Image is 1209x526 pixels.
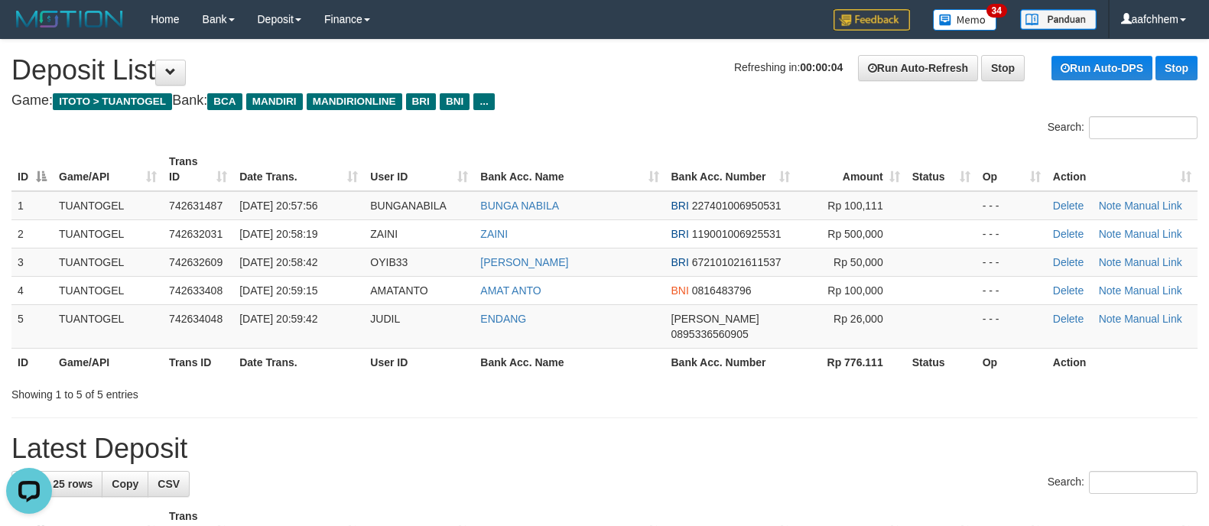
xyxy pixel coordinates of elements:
[370,284,427,297] span: AMATANTO
[671,313,759,325] span: [PERSON_NAME]
[163,348,233,376] th: Trans ID
[1048,116,1198,139] label: Search:
[1053,228,1084,240] a: Delete
[981,55,1025,81] a: Stop
[473,93,494,110] span: ...
[11,55,1198,86] h1: Deposit List
[11,248,53,276] td: 3
[977,219,1047,248] td: - - -
[977,248,1047,276] td: - - -
[1099,284,1122,297] a: Note
[1020,9,1097,30] img: panduan.png
[1089,116,1198,139] input: Search:
[169,228,223,240] span: 742632031
[207,93,242,110] span: BCA
[977,348,1047,376] th: Op
[671,328,749,340] span: Copy 0895336560905 to clipboard
[977,148,1047,191] th: Op: activate to sort column ascending
[1099,200,1122,212] a: Note
[834,256,883,268] span: Rp 50,000
[692,256,782,268] span: Copy 672101021611537 to clipboard
[977,304,1047,348] td: - - -
[11,276,53,304] td: 4
[53,191,163,220] td: TUANTOGEL
[474,148,665,191] th: Bank Acc. Name: activate to sort column ascending
[977,191,1047,220] td: - - -
[906,348,977,376] th: Status
[1099,228,1122,240] a: Note
[370,313,400,325] span: JUDIL
[11,148,53,191] th: ID: activate to sort column descending
[1047,348,1198,376] th: Action
[1124,256,1182,268] a: Manual Link
[158,478,180,490] span: CSV
[53,219,163,248] td: TUANTOGEL
[11,219,53,248] td: 2
[827,228,882,240] span: Rp 500,000
[233,348,364,376] th: Date Trans.
[11,8,128,31] img: MOTION_logo.png
[692,200,782,212] span: Copy 227401006950531 to clipboard
[480,200,559,212] a: BUNGA NABILA
[858,55,978,81] a: Run Auto-Refresh
[53,276,163,304] td: TUANTOGEL
[827,200,882,212] span: Rp 100,111
[440,93,470,110] span: BNI
[406,93,436,110] span: BRI
[112,478,138,490] span: Copy
[53,348,163,376] th: Game/API
[11,381,492,402] div: Showing 1 to 5 of 5 entries
[370,228,398,240] span: ZAINI
[364,148,474,191] th: User ID: activate to sort column ascending
[933,9,997,31] img: Button%20Memo.svg
[1048,471,1198,494] label: Search:
[169,284,223,297] span: 742633408
[1124,313,1182,325] a: Manual Link
[239,313,317,325] span: [DATE] 20:59:42
[1051,56,1152,80] a: Run Auto-DPS
[163,148,233,191] th: Trans ID: activate to sort column ascending
[906,148,977,191] th: Status: activate to sort column ascending
[480,228,508,240] a: ZAINI
[665,348,796,376] th: Bank Acc. Number
[239,284,317,297] span: [DATE] 20:59:15
[1099,256,1122,268] a: Note
[671,284,689,297] span: BNI
[1155,56,1198,80] a: Stop
[480,256,568,268] a: [PERSON_NAME]
[11,93,1198,109] h4: Game: Bank:
[1053,200,1084,212] a: Delete
[671,200,689,212] span: BRI
[1124,200,1182,212] a: Manual Link
[11,348,53,376] th: ID
[692,228,782,240] span: Copy 119001006925531 to clipboard
[148,471,190,497] a: CSV
[102,471,148,497] a: Copy
[239,256,317,268] span: [DATE] 20:58:42
[11,304,53,348] td: 5
[1053,256,1084,268] a: Delete
[671,256,689,268] span: BRI
[370,200,447,212] span: BUNGANABILA
[246,93,303,110] span: MANDIRI
[307,93,402,110] span: MANDIRIONLINE
[11,191,53,220] td: 1
[169,313,223,325] span: 742634048
[11,433,1198,464] h1: Latest Deposit
[827,284,882,297] span: Rp 100,000
[6,6,52,52] button: Open LiveChat chat widget
[480,284,541,297] a: AMAT ANTO
[53,93,172,110] span: ITOTO > TUANTOGEL
[169,256,223,268] span: 742632609
[1053,284,1084,297] a: Delete
[986,4,1007,18] span: 34
[370,256,408,268] span: OYIB33
[665,148,796,191] th: Bank Acc. Number: activate to sort column ascending
[239,228,317,240] span: [DATE] 20:58:19
[1124,228,1182,240] a: Manual Link
[692,284,752,297] span: Copy 0816483796 to clipboard
[239,200,317,212] span: [DATE] 20:57:56
[233,148,364,191] th: Date Trans.: activate to sort column ascending
[1124,284,1182,297] a: Manual Link
[1047,148,1198,191] th: Action: activate to sort column ascending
